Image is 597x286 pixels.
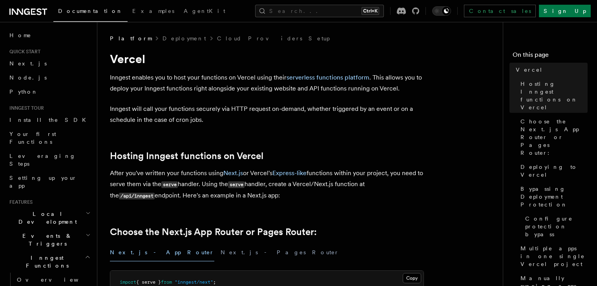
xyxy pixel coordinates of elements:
[221,244,339,261] button: Next.js - Pages Router
[6,85,92,99] a: Python
[517,241,588,271] a: Multiple apps in one single Vercel project
[161,279,172,285] span: from
[272,169,307,177] a: Express-like
[110,34,152,42] span: Platform
[520,163,588,179] span: Deploying to Vercel
[128,2,179,21] a: Examples
[255,5,384,17] button: Search...Ctrl+K
[6,254,85,270] span: Inngest Functions
[110,72,424,94] p: Inngest enables you to host your functions on Vercel using their . This allows you to deploy your...
[517,182,588,212] a: Bypassing Deployment Protection
[517,114,588,160] a: Choose the Next.js App Router or Pages Router:
[110,52,424,66] h1: Vercel
[6,113,92,127] a: Install the SDK
[6,149,92,171] a: Leveraging Steps
[9,153,76,167] span: Leveraging Steps
[132,8,174,14] span: Examples
[58,8,123,14] span: Documentation
[513,63,588,77] a: Vercel
[6,71,92,85] a: Node.js
[9,89,38,95] span: Python
[17,277,98,283] span: Overview
[464,5,536,17] a: Contact sales
[539,5,591,17] a: Sign Up
[223,169,243,177] a: Next.js
[6,105,44,111] span: Inngest tour
[6,28,92,42] a: Home
[53,2,128,22] a: Documentation
[161,181,178,188] code: serve
[9,74,47,81] span: Node.js
[184,8,225,14] span: AgentKit
[6,171,92,193] a: Setting up your app
[361,7,379,15] kbd: Ctrl+K
[110,150,263,161] a: Hosting Inngest functions on Vercel
[110,244,214,261] button: Next.js - App Router
[6,49,40,55] span: Quick start
[6,199,33,205] span: Features
[520,244,588,268] span: Multiple apps in one single Vercel project
[110,103,424,125] p: Inngest will call your functions securely via HTTP request on-demand, whether triggered by an eve...
[179,2,230,21] a: AgentKit
[119,193,155,199] code: /api/inngest
[513,50,588,63] h4: On this page
[6,251,92,273] button: Inngest Functions
[217,34,330,42] a: Cloud Providers Setup
[213,279,216,285] span: ;
[162,34,206,42] a: Deployment
[6,56,92,71] a: Next.js
[110,168,424,201] p: After you've written your functions using or Vercel's functions within your project, you need to ...
[9,60,47,67] span: Next.js
[6,210,86,226] span: Local Development
[9,131,56,145] span: Your first Functions
[6,207,92,229] button: Local Development
[517,77,588,114] a: Hosting Inngest functions on Vercel
[6,127,92,149] a: Your first Functions
[228,181,245,188] code: serve
[110,226,317,237] a: Choose the Next.js App Router or Pages Router:
[516,66,543,74] span: Vercel
[403,273,421,283] button: Copy
[136,279,161,285] span: { serve }
[9,31,31,39] span: Home
[175,279,213,285] span: "inngest/next"
[520,185,588,208] span: Bypassing Deployment Protection
[517,160,588,182] a: Deploying to Vercel
[525,215,588,238] span: Configure protection bypass
[9,175,77,189] span: Setting up your app
[120,279,136,285] span: import
[522,212,588,241] a: Configure protection bypass
[6,232,86,248] span: Events & Triggers
[6,229,92,251] button: Events & Triggers
[520,118,588,157] span: Choose the Next.js App Router or Pages Router:
[432,6,451,16] button: Toggle dark mode
[520,80,588,111] span: Hosting Inngest functions on Vercel
[287,74,369,81] a: serverless functions platform
[9,117,91,123] span: Install the SDK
